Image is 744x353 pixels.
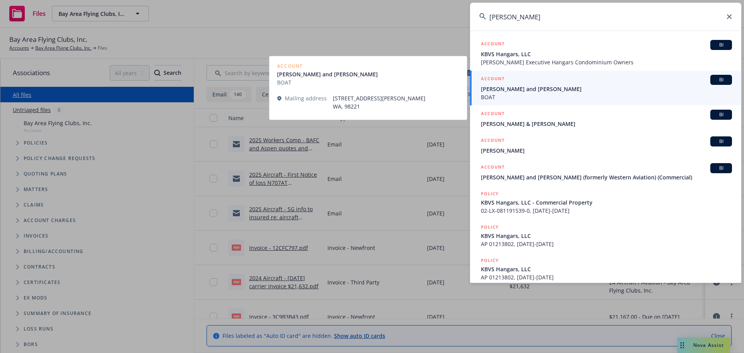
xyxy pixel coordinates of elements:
[481,173,732,181] span: [PERSON_NAME] and [PERSON_NAME] (formerly Western Aviation) (Commercial)
[481,40,505,49] h5: ACCOUNT
[481,146,732,155] span: [PERSON_NAME]
[481,240,732,248] span: AP 01213802, [DATE]-[DATE]
[481,120,732,128] span: [PERSON_NAME] & [PERSON_NAME]
[481,232,732,240] span: KBVS Hangars, LLC
[481,163,505,172] h5: ACCOUNT
[481,75,505,84] h5: ACCOUNT
[481,265,732,273] span: KBVS Hangars, LLC
[470,3,741,31] input: Search...
[481,198,732,207] span: KBVS Hangars, LLC - Commercial Property
[481,85,732,93] span: [PERSON_NAME] and [PERSON_NAME]
[713,138,729,145] span: BI
[470,159,741,186] a: ACCOUNTBI[PERSON_NAME] and [PERSON_NAME] (formerly Western Aviation) (Commercial)
[470,219,741,252] a: POLICYKBVS Hangars, LLCAP 01213802, [DATE]-[DATE]
[481,110,505,119] h5: ACCOUNT
[470,132,741,159] a: ACCOUNTBI[PERSON_NAME]
[481,257,499,264] h5: POLICY
[481,136,505,146] h5: ACCOUNT
[713,41,729,48] span: BI
[470,186,741,219] a: POLICYKBVS Hangars, LLC - Commercial Property02-LX-081191539-0, [DATE]-[DATE]
[481,190,499,198] h5: POLICY
[713,76,729,83] span: BI
[470,105,741,132] a: ACCOUNTBI[PERSON_NAME] & [PERSON_NAME]
[470,36,741,71] a: ACCOUNTBIKBVS Hangars, LLC[PERSON_NAME] Executive Hangars Condominium Owners
[470,252,741,286] a: POLICYKBVS Hangars, LLCAP 01213802, [DATE]-[DATE]
[481,58,732,66] span: [PERSON_NAME] Executive Hangars Condominium Owners
[713,111,729,118] span: BI
[481,50,732,58] span: KBVS Hangars, LLC
[481,207,732,215] span: 02-LX-081191539-0, [DATE]-[DATE]
[470,71,741,105] a: ACCOUNTBI[PERSON_NAME] and [PERSON_NAME]BOAT
[481,273,732,281] span: AP 01213802, [DATE]-[DATE]
[481,223,499,231] h5: POLICY
[713,165,729,172] span: BI
[481,93,732,101] span: BOAT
